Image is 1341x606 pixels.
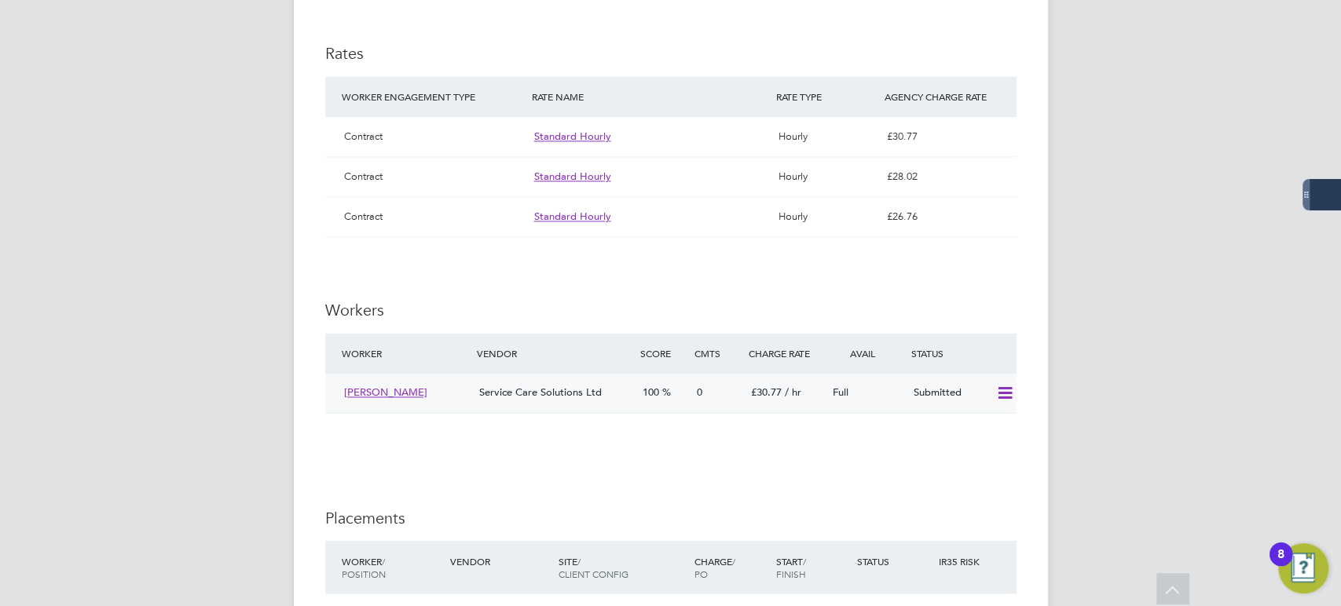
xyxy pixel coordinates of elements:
[338,123,528,150] div: Contract
[785,385,801,399] span: / hr
[643,385,659,399] span: 100
[1278,543,1328,593] button: Open Resource Center, 8 new notifications
[881,82,1017,111] div: AGENCY CHARGE RATE
[853,546,935,575] div: Status
[527,82,771,111] div: RATE NAME
[745,339,826,367] div: Charge Rate
[751,385,782,399] span: £30.77
[771,82,880,111] div: RATE TYPE
[771,123,880,150] div: Hourly
[691,546,772,587] div: Charge
[771,163,880,190] div: Hourly
[775,554,805,579] span: / Finish
[473,339,636,367] div: Vendor
[935,546,989,575] div: IR35 Risk
[907,339,1016,367] div: Status
[338,82,528,111] div: WORKER ENGAGEMENT TYPE
[533,210,610,223] span: Standard Hourly
[881,123,1017,150] div: £30.77
[826,339,908,367] div: Avail
[338,163,528,190] div: Contract
[636,339,691,367] div: Score
[533,130,610,143] span: Standard Hourly
[325,507,1017,528] h3: Placements
[338,339,474,367] div: Worker
[691,339,745,367] div: Cmts
[697,385,702,399] span: 0
[694,554,735,579] span: / PO
[559,554,628,579] span: / Client Config
[881,203,1017,230] div: £26.76
[338,203,528,230] div: Contract
[1277,554,1284,575] div: 8
[881,163,1017,190] div: £28.02
[555,546,691,587] div: Site
[446,546,555,575] div: Vendor
[907,380,989,406] div: Submitted
[771,546,853,587] div: Start
[338,546,446,587] div: Worker
[325,300,1017,320] h3: Workers
[325,43,1017,64] h3: Rates
[771,203,880,230] div: Hourly
[479,385,602,399] span: Service Care Solutions Ltd
[833,385,848,399] span: Full
[344,385,427,399] span: [PERSON_NAME]
[342,554,386,579] span: / Position
[533,170,610,183] span: Standard Hourly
